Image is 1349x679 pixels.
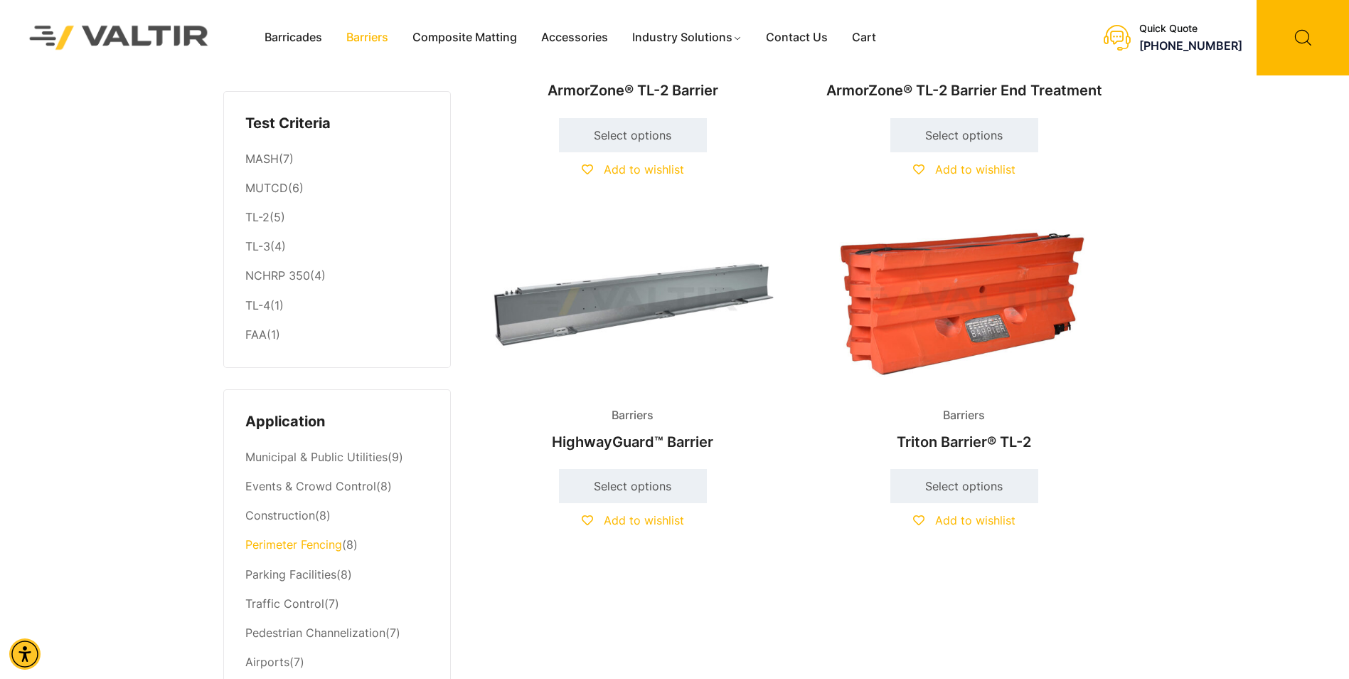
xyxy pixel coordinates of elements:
a: Select options for “ArmorZone® TL-2 Barrier End Treatment” [890,118,1038,152]
a: TL-3 [245,239,270,253]
li: (5) [245,204,429,233]
a: Accessories [529,27,620,48]
li: (7) [245,589,429,619]
a: Barricades [252,27,334,48]
a: Add to wishlist [913,162,1015,177]
a: Traffic Control [245,596,324,611]
li: (7) [245,648,429,677]
li: (1) [245,320,429,346]
span: Add to wishlist [935,513,1015,527]
li: (1) [245,291,429,320]
a: Barriers [334,27,400,48]
h2: ArmorZone® TL-2 Barrier End Treatment [811,75,1118,106]
a: TL-4 [245,298,270,312]
a: Municipal & Public Utilities [245,450,388,464]
a: Pedestrian Channelization [245,626,385,640]
h2: ArmorZone® TL-2 Barrier [479,75,787,106]
span: Barriers [932,405,996,426]
h2: HighwayGuard™ Barrier [479,426,787,458]
a: Parking Facilities [245,567,336,581]
li: (4) [245,233,429,262]
a: Add to wishlist [582,162,684,177]
li: (8) [245,473,429,502]
span: Add to wishlist [604,162,684,177]
a: NCHRP 350 [245,268,310,283]
a: Contact Us [754,27,840,48]
a: Composite Matting [400,27,529,48]
h4: Test Criteria [245,113,429,135]
li: (9) [245,443,429,473]
span: Barriers [601,405,664,426]
a: Cart [840,27,888,48]
li: (6) [245,174,429,204]
img: Valtir Rentals [11,7,228,69]
span: Add to wishlist [935,162,1015,177]
li: (8) [245,560,429,589]
a: Construction [245,508,315,522]
a: Perimeter Fencing [245,537,342,552]
a: Select options for “ArmorZone® TL-2 Barrier” [559,118,707,152]
img: Barriers [811,209,1118,394]
h2: Triton Barrier® TL-2 [811,426,1118,458]
a: TL-2 [245,210,270,224]
li: (8) [245,502,429,531]
a: Airports [245,655,289,669]
a: MUTCD [245,181,288,195]
a: call (888) 496-3625 [1139,38,1242,53]
li: (7) [245,144,429,174]
li: (7) [245,619,429,648]
a: BarriersHighwayGuard™ Barrier [479,209,787,458]
div: Accessibility Menu [9,638,41,670]
a: MASH [245,152,279,166]
li: (4) [245,262,429,291]
a: Add to wishlist [913,513,1015,527]
div: Quick Quote [1139,23,1242,35]
img: Barriers [479,209,787,394]
a: Industry Solutions [620,27,755,48]
a: Select options for “Triton Barrier® TL-2” [890,469,1038,503]
li: (8) [245,531,429,560]
a: Select options for “HighwayGuard™ Barrier” [559,469,707,503]
span: Add to wishlist [604,513,684,527]
a: FAA [245,327,267,342]
a: BarriersTriton Barrier® TL-2 [811,209,1118,458]
a: Events & Crowd Control [245,479,376,493]
h4: Application [245,411,429,433]
a: Add to wishlist [582,513,684,527]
